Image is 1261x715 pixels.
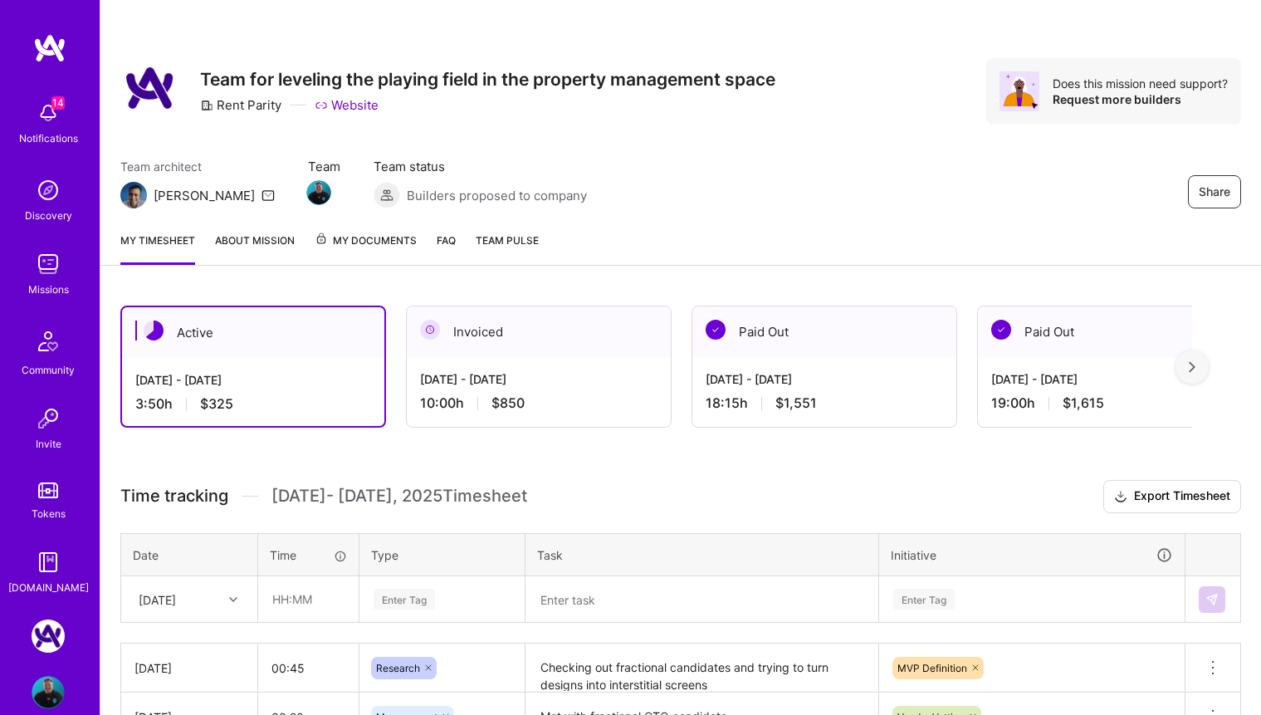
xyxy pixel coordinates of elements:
h3: Team for leveling the playing field in the property management space [200,69,775,90]
div: [DATE] - [DATE] [991,370,1229,388]
div: Paid Out [692,306,956,357]
div: Enter Tag [374,586,435,612]
img: Rent Parity: Team for leveling the playing field in the property management space [32,620,65,653]
span: $1,615 [1063,394,1104,412]
img: Active [144,321,164,340]
img: Submit [1205,593,1219,606]
div: Enter Tag [893,586,955,612]
div: 10:00 h [420,394,657,412]
img: Community [28,321,68,361]
span: Team status [374,158,587,175]
div: Invoiced [407,306,671,357]
i: icon CompanyGray [200,99,213,112]
span: Share [1199,184,1230,200]
span: Team architect [120,158,275,175]
input: HH:MM [258,646,359,690]
img: guide book [32,546,65,579]
div: [DOMAIN_NAME] [8,579,89,596]
img: Invoiced [420,320,440,340]
div: Community [22,361,75,379]
img: Invite [32,402,65,435]
div: Request more builders [1053,91,1228,107]
a: Website [315,96,379,114]
a: User Avatar [27,676,69,709]
span: $325 [200,395,233,413]
div: Paid Out [978,306,1242,357]
i: icon Chevron [229,595,237,604]
div: Rent Parity [200,96,281,114]
span: My Documents [315,232,417,250]
img: bell [32,96,65,130]
div: 3:50 h [135,395,371,413]
img: Team Member Avatar [306,180,331,205]
img: Paid Out [991,320,1011,340]
img: Builders proposed to company [374,182,400,208]
div: Initiative [891,546,1173,565]
i: icon Mail [261,189,275,202]
i: icon Download [1114,488,1127,506]
a: FAQ [437,232,456,265]
a: My Documents [315,232,417,265]
textarea: Checking out fractional candidates and trying to turn designs into interstitial screens [527,645,877,691]
img: discovery [32,174,65,207]
span: $850 [491,394,525,412]
div: Time [270,546,347,564]
div: [PERSON_NAME] [154,187,255,204]
img: right [1189,361,1195,373]
th: Type [359,533,525,576]
img: logo [33,33,66,63]
div: [DATE] - [DATE] [135,371,371,389]
a: My timesheet [120,232,195,265]
img: teamwork [32,247,65,281]
a: Team Pulse [476,232,539,265]
th: Task [525,533,879,576]
div: [DATE] - [DATE] [420,370,657,388]
a: About Mission [215,232,295,265]
div: 19:00 h [991,394,1229,412]
div: Missions [28,281,69,298]
span: Research [376,662,420,674]
th: Date [121,533,258,576]
span: Team [308,158,340,175]
span: [DATE] - [DATE] , 2025 Timesheet [271,486,527,507]
img: tokens [38,482,58,498]
div: Does this mission need support? [1053,76,1228,91]
img: Avatar [1000,71,1039,111]
span: Time tracking [120,486,228,507]
span: $1,551 [775,394,817,412]
span: Team Pulse [476,234,539,247]
span: 14 [51,96,65,110]
div: Invite [36,435,61,453]
div: Notifications [19,130,78,147]
img: Paid Out [706,320,726,340]
button: Export Timesheet [1103,480,1241,513]
div: 18:15 h [706,394,943,412]
div: [DATE] [139,590,176,608]
img: User Avatar [32,676,65,709]
a: Team Member Avatar [308,179,330,207]
div: Tokens [32,505,66,522]
div: [DATE] [134,659,244,677]
span: Builders proposed to company [407,187,587,204]
a: Rent Parity: Team for leveling the playing field in the property management space [27,620,69,653]
div: Discovery [25,207,72,224]
input: HH:MM [259,577,358,621]
img: Company Logo [120,58,180,118]
button: Share [1188,175,1241,208]
div: Active [122,307,384,358]
img: Team Architect [120,182,147,208]
div: [DATE] - [DATE] [706,370,943,388]
span: MVP Definition [897,662,967,674]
